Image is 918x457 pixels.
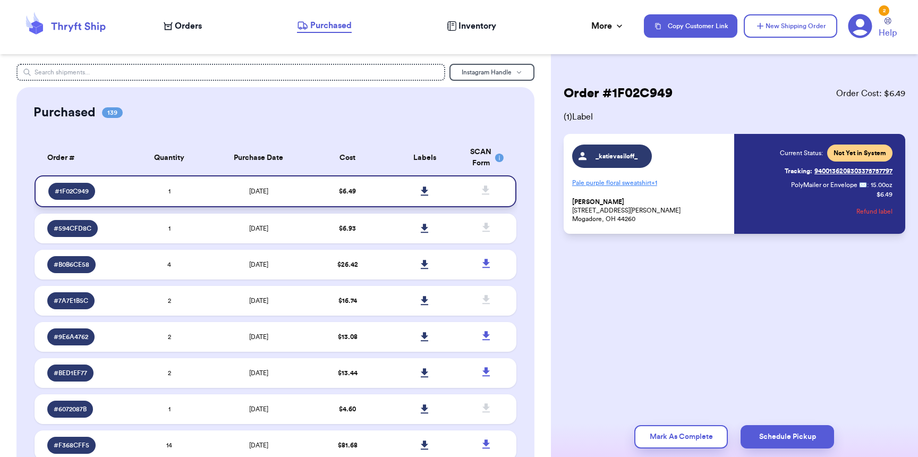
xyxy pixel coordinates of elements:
[131,140,208,175] th: Quantity
[338,334,358,340] span: $ 13.08
[54,369,87,377] span: # BED1EF77
[168,406,171,412] span: 1
[386,140,463,175] th: Labels
[54,405,87,413] span: # 6072087B
[310,19,352,32] span: Purchased
[879,5,889,16] div: 2
[167,261,171,268] span: 4
[54,224,91,233] span: # 594CFD8C
[572,198,728,223] p: [STREET_ADDRESS][PERSON_NAME] Mogadore, OH 44260
[54,333,88,341] span: # 9E6A4762
[168,188,171,194] span: 1
[338,298,357,304] span: $ 16.74
[16,64,445,81] input: Search shipments...
[55,187,89,196] span: # 1F02C949
[339,406,356,412] span: $ 4.60
[54,297,88,305] span: # 7A7E1B5C
[338,370,358,376] span: $ 13.44
[871,181,892,189] span: 15.00 oz
[741,425,834,448] button: Schedule Pickup
[297,19,352,33] a: Purchased
[447,20,496,32] a: Inventory
[834,149,886,157] span: Not Yet in System
[572,198,624,206] span: [PERSON_NAME]
[791,182,867,188] span: PolyMailer or Envelope ✉️
[208,140,309,175] th: Purchase Date
[879,18,897,39] a: Help
[249,261,268,268] span: [DATE]
[879,27,897,39] span: Help
[168,370,171,376] span: 2
[564,85,673,102] h2: Order # 1F02C949
[867,181,869,189] span: :
[591,152,642,160] span: _katievasiloff_
[848,14,872,38] a: 2
[572,174,728,191] p: Pale purple floral sweatshirt
[449,64,534,81] button: Instagram Handle
[249,334,268,340] span: [DATE]
[836,87,905,100] span: Order Cost: $ 6.49
[164,20,202,32] a: Orders
[249,188,268,194] span: [DATE]
[337,261,358,268] span: $ 26.42
[780,149,823,157] span: Current Status:
[458,20,496,32] span: Inventory
[462,69,512,75] span: Instagram Handle
[249,298,268,304] span: [DATE]
[249,406,268,412] span: [DATE]
[175,20,202,32] span: Orders
[644,14,737,38] button: Copy Customer Link
[785,163,892,180] a: Tracking:9400136208303375757797
[877,190,892,199] p: $ 6.49
[168,334,171,340] span: 2
[339,188,356,194] span: $ 6.49
[249,370,268,376] span: [DATE]
[470,147,504,169] div: SCAN Form
[54,260,89,269] span: # B0B6CE58
[166,442,172,448] span: 14
[634,425,728,448] button: Mark As Complete
[102,107,123,118] span: 139
[249,442,268,448] span: [DATE]
[856,200,892,223] button: Refund label
[744,14,837,38] button: New Shipping Order
[35,140,131,175] th: Order #
[785,167,812,175] span: Tracking:
[249,225,268,232] span: [DATE]
[168,298,171,304] span: 2
[339,225,356,232] span: $ 6.93
[591,20,625,32] div: More
[168,225,171,232] span: 1
[338,442,358,448] span: $ 81.68
[309,140,386,175] th: Cost
[54,441,89,450] span: # F368CFF5
[651,180,657,186] span: + 1
[33,104,96,121] h2: Purchased
[564,111,905,123] span: ( 1 ) Label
